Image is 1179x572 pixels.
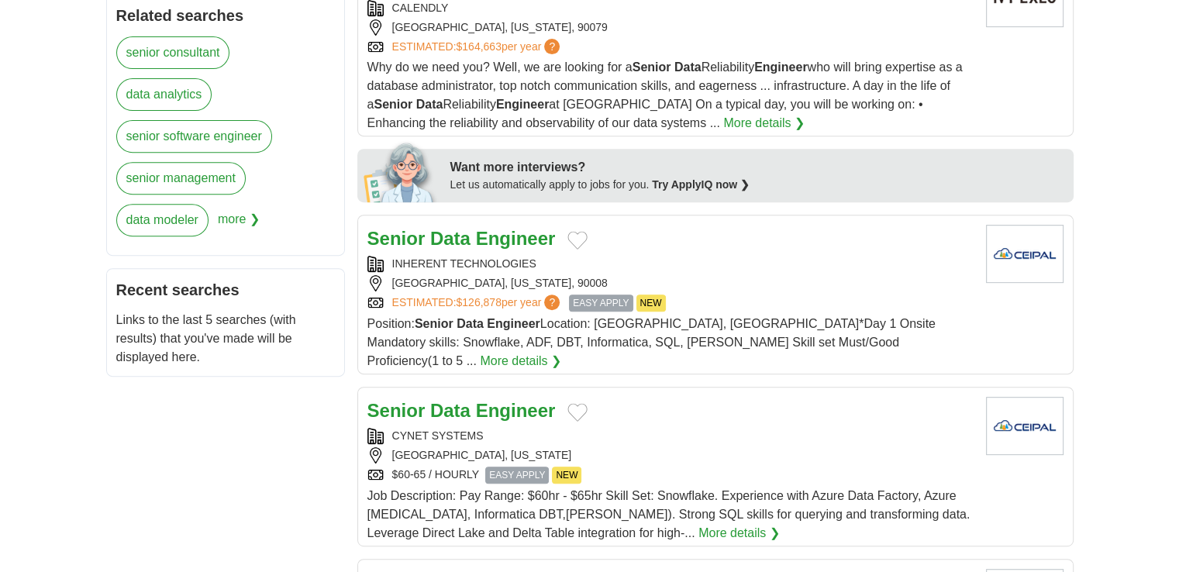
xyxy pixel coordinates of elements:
strong: Senior [633,60,671,74]
span: NEW [636,295,666,312]
strong: Senior [415,317,453,330]
a: senior consultant [116,36,230,69]
a: Senior Data Engineer [367,400,556,421]
a: More details ❯ [480,352,561,370]
strong: Data [457,317,484,330]
span: EASY APPLY [485,467,549,484]
div: Let us automatically apply to jobs for you. [450,177,1064,193]
div: CYNET SYSTEMS [367,428,974,444]
strong: Engineer [487,317,540,330]
span: $126,878 [456,296,501,308]
div: [GEOGRAPHIC_DATA], [US_STATE], 90008 [367,275,974,291]
strong: Senior [367,400,426,421]
p: Links to the last 5 searches (with results) that you've made will be displayed here. [116,311,335,367]
span: ? [544,295,560,310]
a: ESTIMATED:$126,878per year? [392,295,564,312]
div: Want more interviews? [450,158,1064,177]
a: More details ❯ [723,114,805,133]
strong: Engineer [496,98,549,111]
img: Company logo [986,397,1064,455]
strong: Senior [374,98,412,111]
strong: Data [416,98,443,111]
img: apply-iq-scientist.png [364,140,439,202]
a: Senior Data Engineer [367,228,556,249]
strong: Engineer [476,228,556,249]
strong: Data [674,60,702,74]
span: NEW [552,467,581,484]
a: senior software engineer [116,120,272,153]
div: INHERENT TECHNOLOGIES [367,256,974,272]
h2: Related searches [116,4,335,27]
button: Add to favorite jobs [567,231,588,250]
img: Company logo [986,225,1064,283]
strong: Data [430,400,471,421]
h2: Recent searches [116,278,335,302]
span: EASY APPLY [569,295,633,312]
span: Why do we need you? Well, we are looking for a Reliability who will bring expertise as a database... [367,60,963,129]
strong: Senior [367,228,426,249]
span: ? [544,39,560,54]
span: $164,663 [456,40,501,53]
strong: Engineer [476,400,556,421]
div: [GEOGRAPHIC_DATA], [US_STATE], 90079 [367,19,974,36]
strong: Data [430,228,471,249]
a: ESTIMATED:$164,663per year? [392,39,564,55]
strong: Engineer [754,60,807,74]
div: [GEOGRAPHIC_DATA], [US_STATE] [367,447,974,463]
div: $60-65 / HOURLY [367,467,974,484]
span: more ❯ [218,204,260,246]
a: More details ❯ [698,524,780,543]
span: Position: Location: [GEOGRAPHIC_DATA], [GEOGRAPHIC_DATA]*Day 1 Onsite Mandatory skills: Snowflake... [367,317,936,367]
a: Try ApplyIQ now ❯ [652,178,750,191]
button: Add to favorite jobs [567,403,588,422]
span: Job Description: Pay Range: $60hr - $65hr Skill Set: Snowflake. Experience with Azure Data Factor... [367,489,970,539]
a: data analytics [116,78,212,111]
a: data modeler [116,204,209,236]
a: senior management [116,162,246,195]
